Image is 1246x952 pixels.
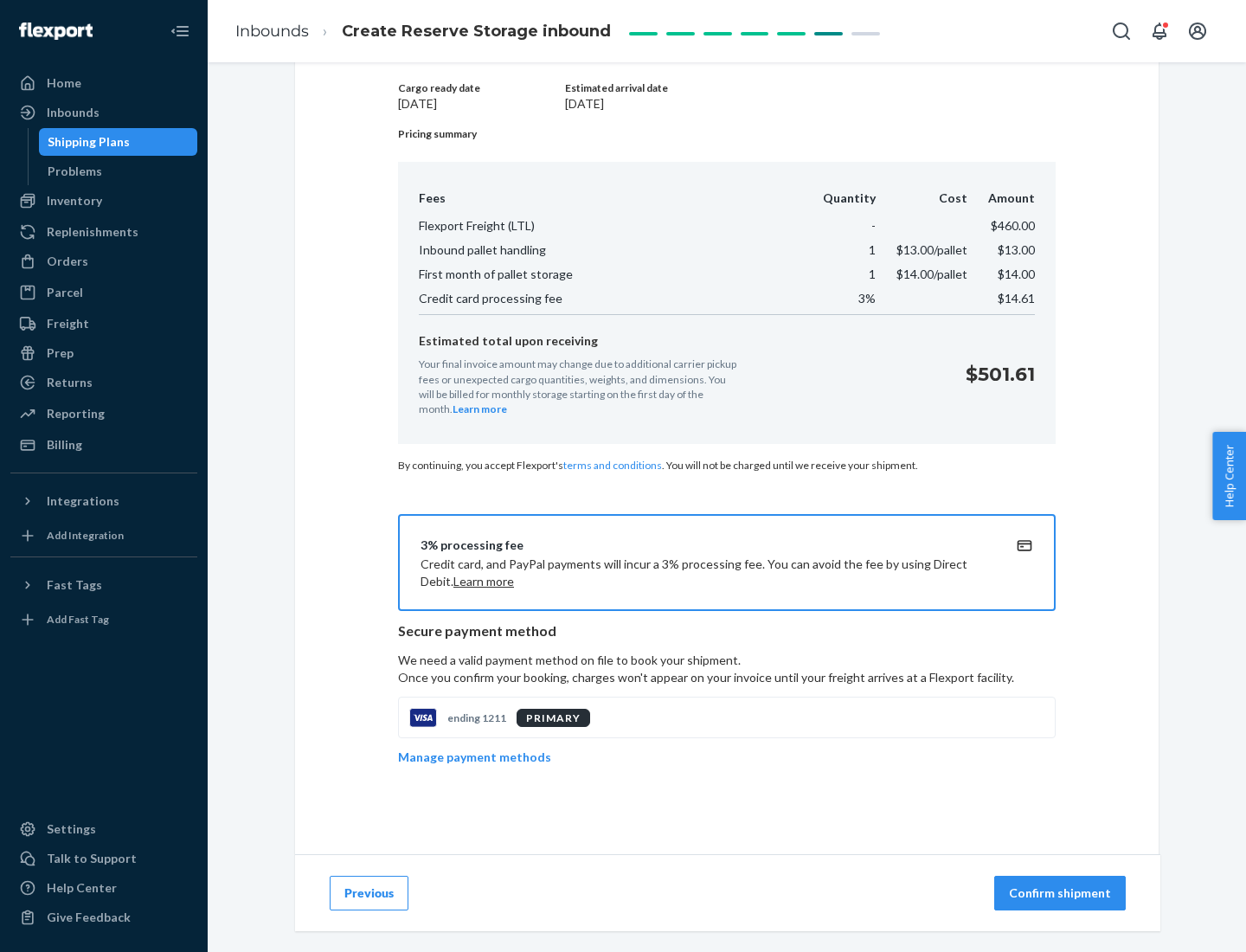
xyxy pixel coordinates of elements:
[222,6,625,57] ol: breadcrumbs
[47,820,96,838] div: Settings
[47,74,81,92] div: Home
[421,556,992,590] p: Credit card, and PayPal payments will incur a 3% processing fee. You can avoid the fee by using D...
[163,14,197,48] button: Close Navigation
[47,612,109,627] div: Add Fast Tag
[419,262,802,286] td: First month of pallet storage
[10,99,197,126] a: Inbounds
[10,248,197,275] a: Orders
[342,22,611,41] span: Create Reserve Storage inbound
[48,133,130,151] div: Shipping Plans
[802,214,876,238] td: -
[47,315,89,332] div: Freight
[10,431,197,459] a: Billing
[419,357,739,416] p: Your final invoice amount may change due to additional carrier pickup fees or unexpected cargo qu...
[421,537,992,554] div: 3% processing fee
[47,405,105,422] div: Reporting
[998,267,1035,281] span: $14.00
[47,223,138,241] div: Replenishments
[419,190,802,214] th: Fees
[453,402,507,416] button: Learn more
[47,284,83,301] div: Parcel
[419,214,802,238] td: Flexport Freight (LTL)
[896,267,967,281] span: $14.00 /pallet
[1104,14,1139,48] button: Open Search Box
[398,652,1056,686] p: We need a valid payment method on file to book your shipment.
[47,528,124,543] div: Add Integration
[998,291,1035,306] span: $14.61
[398,669,1056,686] p: Once you confirm your booking, charges won't appear on your invoice until your freight arrives at...
[998,242,1035,257] span: $13.00
[398,126,1056,141] p: Pricing summary
[10,218,197,246] a: Replenishments
[802,286,876,315] td: 3%
[10,400,197,428] a: Reporting
[896,242,967,257] span: $13.00 /pallet
[1009,884,1111,902] p: Confirm shipment
[991,218,1035,233] span: $460.00
[1142,14,1177,48] button: Open notifications
[802,190,876,214] th: Quantity
[565,95,1056,113] p: [DATE]
[398,749,551,766] p: Manage payment methods
[10,571,197,599] button: Fast Tags
[802,238,876,262] td: 1
[10,606,197,634] a: Add Fast Tag
[47,909,131,926] div: Give Feedback
[39,158,198,185] a: Problems
[10,522,197,550] a: Add Integration
[10,487,197,515] button: Integrations
[10,904,197,931] button: Give Feedback
[47,436,82,453] div: Billing
[10,369,197,396] a: Returns
[47,879,117,897] div: Help Center
[967,190,1035,214] th: Amount
[235,22,309,41] a: Inbounds
[994,876,1126,910] button: Confirm shipment
[398,95,562,113] p: [DATE]
[10,279,197,306] a: Parcel
[10,69,197,97] a: Home
[47,492,119,510] div: Integrations
[47,253,88,270] div: Orders
[565,80,1056,95] p: Estimated arrival date
[39,128,198,156] a: Shipping Plans
[47,576,102,594] div: Fast Tags
[419,238,802,262] td: Inbound pallet handling
[47,192,102,209] div: Inventory
[48,163,102,180] div: Problems
[517,709,590,727] div: PRIMARY
[47,104,100,121] div: Inbounds
[10,815,197,843] a: Settings
[802,262,876,286] td: 1
[10,874,197,902] a: Help Center
[10,310,197,338] a: Freight
[1212,432,1246,520] button: Help Center
[330,876,408,910] button: Previous
[876,190,967,214] th: Cost
[10,187,197,215] a: Inventory
[398,458,1056,473] p: By continuing, you accept Flexport's . You will not be charged until we receive your shipment.
[966,361,1035,388] p: $501.61
[419,286,802,315] td: Credit card processing fee
[10,845,197,872] a: Talk to Support
[1180,14,1215,48] button: Open account menu
[563,459,662,472] a: terms and conditions
[453,573,514,590] button: Learn more
[419,332,952,350] p: Estimated total upon receiving
[47,374,93,391] div: Returns
[47,850,137,867] div: Talk to Support
[10,339,197,367] a: Prep
[447,711,506,725] p: ending 1211
[398,80,562,95] p: Cargo ready date
[19,23,93,40] img: Flexport logo
[398,621,1056,641] p: Secure payment method
[47,344,74,362] div: Prep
